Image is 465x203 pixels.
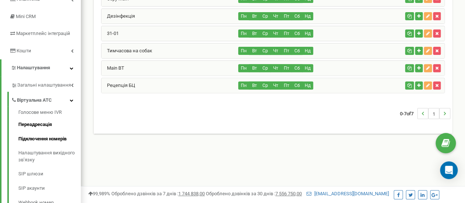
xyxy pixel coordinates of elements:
span: Кошти [17,48,31,53]
span: 99,989% [88,191,110,196]
a: Загальні налаштування [11,77,81,92]
button: Пн [238,12,249,20]
button: Чт [270,12,281,20]
button: Чт [270,47,281,55]
div: Open Intercom Messenger [440,161,458,179]
button: Ср [260,12,271,20]
a: Голосове меню IVR [18,109,81,118]
button: Пн [238,47,249,55]
button: Пн [238,29,249,38]
button: Пт [281,29,292,38]
span: Загальні налаштування [17,82,71,89]
a: 31-01 [101,31,119,36]
a: Тимчасова на собак [101,48,152,53]
span: of [406,110,411,117]
button: Ср [260,64,271,72]
span: Налаштування [17,65,50,70]
span: 0-7 7 [400,108,417,119]
button: Чт [270,81,281,90]
button: Ср [260,47,271,55]
span: Оброблено дзвінків за 7 днів : [111,191,205,196]
u: 1 744 838,00 [178,191,205,196]
button: Пн [238,64,249,72]
button: Нд [302,64,313,72]
button: Вт [249,12,260,20]
button: Нд [302,47,313,55]
button: Пт [281,12,292,20]
a: Налаштування [1,59,81,77]
a: Рецепція БЦ [101,83,135,88]
a: [EMAIL_ADDRESS][DOMAIN_NAME] [307,191,389,196]
span: Віртуальна АТС [17,97,52,104]
button: Нд [302,12,313,20]
a: SIP акаунти [18,181,81,196]
a: SIP шлюзи [18,167,81,181]
button: Нд [302,81,313,90]
button: Ср [260,29,271,38]
button: Сб [291,29,303,38]
button: Пт [281,64,292,72]
button: Чт [270,64,281,72]
span: Оброблено дзвінків за 30 днів : [206,191,302,196]
button: Пт [281,81,292,90]
button: Сб [291,47,303,55]
button: Сб [291,12,303,20]
span: Маркетплейс інтеграцій [16,31,70,36]
button: Сб [291,64,303,72]
a: Підключення номерів [18,132,81,146]
li: 1 [428,108,439,119]
u: 7 556 750,00 [275,191,302,196]
button: Вт [249,64,260,72]
button: Сб [291,81,303,90]
a: Переадресація [18,118,81,132]
button: Ср [260,81,271,90]
a: Віртуальна АТС [11,92,81,107]
a: Main BT [101,65,124,71]
button: Вт [249,29,260,38]
button: Пн [238,81,249,90]
button: Чт [270,29,281,38]
button: Нд [302,29,313,38]
a: Дезінфекція [101,13,135,19]
span: Mini CRM [16,14,36,19]
button: Вт [249,81,260,90]
button: Вт [249,47,260,55]
a: Налаштування вихідного зв’язку [18,146,81,167]
button: Пт [281,47,292,55]
nav: ... [400,101,450,126]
